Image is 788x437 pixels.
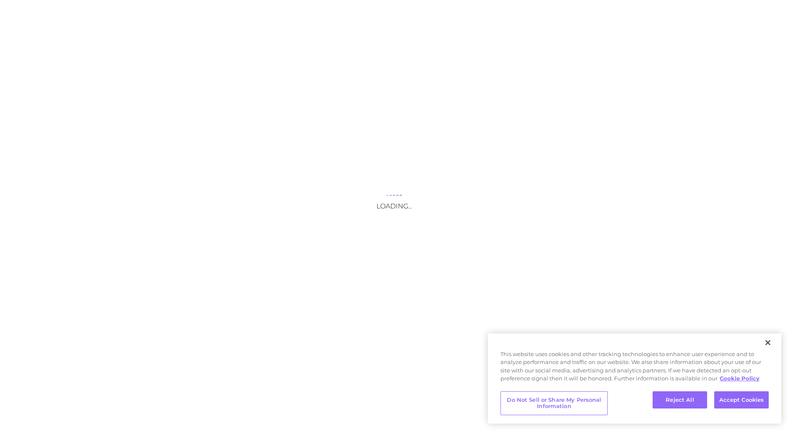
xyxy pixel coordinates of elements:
h3: Loading... [310,202,478,210]
div: Cookie banner [488,333,781,424]
div: This website uses cookies and other tracking technologies to enhance user experience and to analy... [488,350,781,387]
button: Do Not Sell or Share My Personal Information, Opens the preference center dialog [500,391,608,415]
button: Close [759,333,777,352]
a: More information about your privacy, opens in a new tab [720,375,759,382]
button: Reject All [653,391,707,409]
button: Accept Cookies [714,391,769,409]
div: Privacy [488,333,781,424]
